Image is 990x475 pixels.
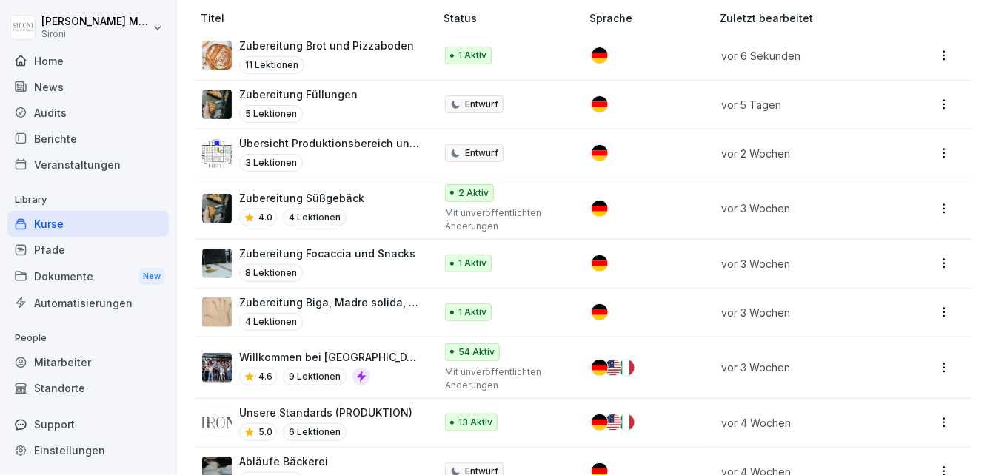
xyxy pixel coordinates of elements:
[592,145,608,161] img: de.svg
[7,188,169,212] p: Library
[721,146,889,161] p: vor 2 Wochen
[202,194,232,223] img: p05qwohz0o52ysbx64gsjie8.png
[201,10,438,26] p: Titel
[239,56,304,74] p: 11 Lektionen
[7,437,169,463] a: Einstellungen
[7,411,169,437] div: Support
[592,255,608,272] img: de.svg
[239,349,420,365] p: Willkommen bei [GEOGRAPHIC_DATA]
[7,290,169,316] a: Automatisierungen
[7,74,169,100] a: News
[592,414,608,431] img: de.svg
[592,304,608,320] img: de.svg
[239,294,420,310] p: Zubereitung Biga, Madre solida, madre liquida
[283,368,347,385] p: 9 Lektionen
[720,10,907,26] p: Zuletzt bearbeitet
[605,360,621,376] img: us.svg
[202,408,232,437] img: lqv555mlp0nk8rvfp4y70ul5.png
[239,454,328,469] p: Abläufe Bäckerei
[592,201,608,217] img: de.svg
[239,38,414,53] p: Zubereitung Brot und Pizzaboden
[7,211,169,237] a: Kurse
[202,41,232,70] img: w9nobtcttnghg4wslidxrrlr.png
[721,360,889,375] p: vor 3 Wochen
[258,370,272,383] p: 4.6
[458,416,492,429] p: 13 Aktiv
[721,201,889,216] p: vor 3 Wochen
[202,353,232,383] img: xmkdnyjyz2x3qdpcryl1xaw9.png
[721,97,889,112] p: vor 5 Tagen
[239,105,303,123] p: 5 Lektionen
[7,375,169,401] a: Standorte
[445,206,566,233] p: Mit unveröffentlichten Änderungen
[41,29,150,39] p: Sironi
[202,249,232,278] img: gxsr99ubtjittqjfg6pwkycm.png
[7,100,169,126] a: Audits
[283,423,347,441] p: 6 Lektionen
[721,256,889,272] p: vor 3 Wochen
[721,415,889,431] p: vor 4 Wochen
[465,98,498,111] p: Entwurf
[592,96,608,112] img: de.svg
[139,268,164,285] div: New
[7,349,169,375] a: Mitarbeiter
[590,10,715,26] p: Sprache
[41,16,150,28] p: [PERSON_NAME] Malec
[258,211,272,224] p: 4.0
[202,297,232,327] img: ekvwbgorvm2ocewxw43lsusz.png
[458,257,486,270] p: 1 Aktiv
[7,263,169,290] div: Dokumente
[202,90,232,119] img: p05qwohz0o52ysbx64gsjie8.png
[445,365,566,392] p: Mit unveröffentlichten Änderungen
[239,246,415,261] p: Zubereitung Focaccia und Snacks
[7,237,169,263] a: Pfade
[258,425,272,439] p: 5.0
[721,48,889,64] p: vor 6 Sekunden
[239,190,364,206] p: Zubereitung Süßgebäck
[239,264,303,282] p: 8 Lektionen
[458,186,489,200] p: 2 Aktiv
[458,306,486,319] p: 1 Aktiv
[458,49,486,62] p: 1 Aktiv
[239,135,420,151] p: Übersicht Produktionsbereich und Abläufe
[7,326,169,350] p: People
[202,138,232,168] img: yywuv9ckt9ax3nq56adns8w7.png
[592,360,608,376] img: de.svg
[592,47,608,64] img: de.svg
[239,313,303,331] p: 4 Lektionen
[7,48,169,74] a: Home
[458,346,495,359] p: 54 Aktiv
[618,360,635,376] img: it.svg
[7,126,169,152] a: Berichte
[7,152,169,178] a: Veranstaltungen
[7,263,169,290] a: DokumenteNew
[605,414,621,431] img: us.svg
[444,10,583,26] p: Status
[618,414,635,431] img: it.svg
[721,305,889,320] p: vor 3 Wochen
[239,154,303,172] p: 3 Lektionen
[465,146,498,160] p: Entwurf
[283,209,347,226] p: 4 Lektionen
[239,405,412,420] p: Unsere Standards (PRODUKTION)
[239,87,358,102] p: Zubereitung Füllungen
